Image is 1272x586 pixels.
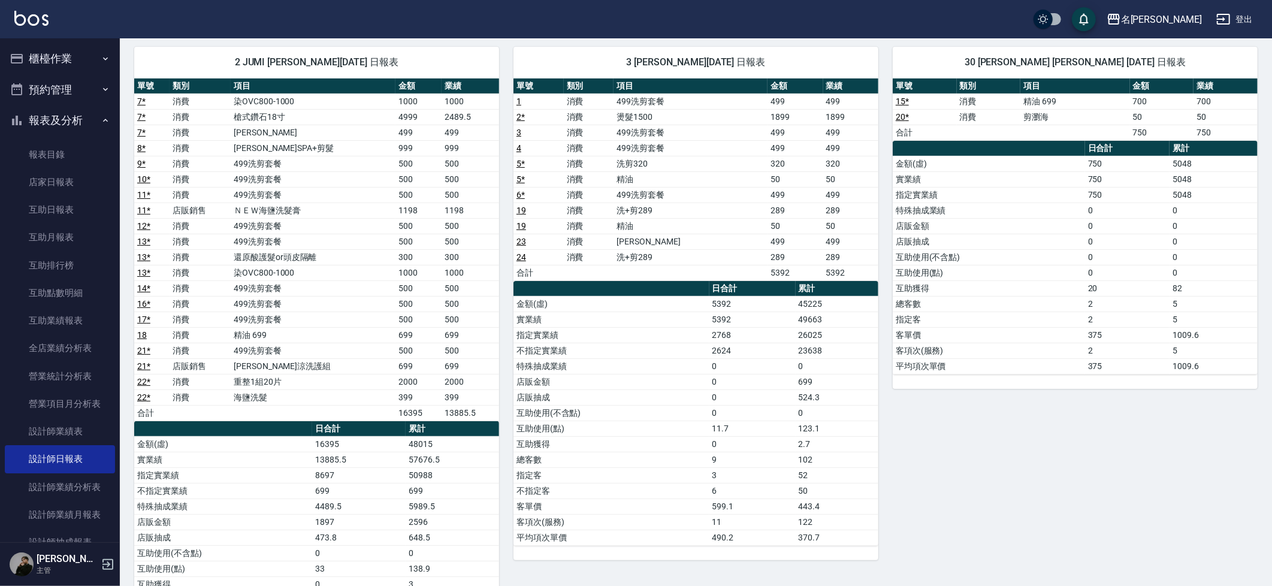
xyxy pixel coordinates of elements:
[442,125,499,140] td: 499
[796,389,878,405] td: 524.3
[5,168,115,196] a: 店家日報表
[37,565,98,576] p: 主管
[823,109,878,125] td: 1899
[395,234,442,249] td: 500
[513,405,709,421] td: 互助使用(不含點)
[614,203,768,218] td: 洗+剪289
[442,187,499,203] td: 500
[516,143,521,153] a: 4
[768,78,823,94] th: 金額
[5,363,115,390] a: 營業統計分析表
[957,78,1021,94] th: 類別
[1170,265,1258,280] td: 0
[395,203,442,218] td: 1198
[564,125,614,140] td: 消費
[170,187,231,203] td: 消費
[442,358,499,374] td: 699
[137,330,147,340] a: 18
[614,234,768,249] td: [PERSON_NAME]
[442,140,499,156] td: 999
[442,93,499,109] td: 1000
[1121,12,1202,27] div: 名[PERSON_NAME]
[1085,280,1170,296] td: 20
[442,78,499,94] th: 業績
[513,436,709,452] td: 互助獲得
[170,171,231,187] td: 消費
[231,78,395,94] th: 項目
[513,343,709,358] td: 不指定實業績
[395,327,442,343] td: 699
[823,218,878,234] td: 50
[709,483,796,499] td: 6
[170,203,231,218] td: 店販銷售
[796,483,878,499] td: 50
[513,452,709,467] td: 總客數
[231,327,395,343] td: 精油 699
[516,96,521,106] a: 1
[893,358,1085,374] td: 平均項次單價
[893,78,957,94] th: 單號
[395,140,442,156] td: 999
[442,405,499,421] td: 13885.5
[170,374,231,389] td: 消費
[395,296,442,312] td: 500
[37,553,98,565] h5: [PERSON_NAME]
[170,156,231,171] td: 消費
[442,312,499,327] td: 500
[395,171,442,187] td: 500
[564,187,614,203] td: 消費
[231,218,395,234] td: 499洗剪套餐
[170,389,231,405] td: 消費
[231,374,395,389] td: 重整1組20片
[395,280,442,296] td: 500
[768,93,823,109] td: 499
[796,467,878,483] td: 52
[768,109,823,125] td: 1899
[231,343,395,358] td: 499洗剪套餐
[768,203,823,218] td: 289
[768,234,823,249] td: 499
[1170,234,1258,249] td: 0
[1130,78,1194,94] th: 金額
[5,390,115,418] a: 營業項目月分析表
[5,141,115,168] a: 報表目錄
[1211,8,1258,31] button: 登出
[1085,187,1170,203] td: 750
[796,327,878,343] td: 26025
[1170,343,1258,358] td: 5
[513,358,709,374] td: 特殊抽成業績
[823,171,878,187] td: 50
[893,156,1085,171] td: 金額(虛)
[231,109,395,125] td: 槍式鑽石18寸
[170,234,231,249] td: 消費
[893,280,1085,296] td: 互助獲得
[1085,218,1170,234] td: 0
[442,171,499,187] td: 500
[614,156,768,171] td: 洗剪320
[893,249,1085,265] td: 互助使用(不含點)
[312,452,406,467] td: 13885.5
[796,358,878,374] td: 0
[406,421,499,437] th: 累計
[231,125,395,140] td: [PERSON_NAME]
[442,249,499,265] td: 300
[614,93,768,109] td: 499洗剪套餐
[1102,7,1207,32] button: 名[PERSON_NAME]
[442,280,499,296] td: 500
[513,296,709,312] td: 金額(虛)
[312,436,406,452] td: 16395
[709,327,796,343] td: 2768
[796,343,878,358] td: 23638
[614,249,768,265] td: 洗+剪289
[796,452,878,467] td: 102
[395,125,442,140] td: 499
[5,279,115,307] a: 互助點數明細
[231,312,395,327] td: 499洗剪套餐
[231,234,395,249] td: 499洗剪套餐
[564,109,614,125] td: 消費
[395,249,442,265] td: 300
[5,252,115,279] a: 互助排行榜
[442,374,499,389] td: 2000
[395,374,442,389] td: 2000
[709,421,796,436] td: 11.7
